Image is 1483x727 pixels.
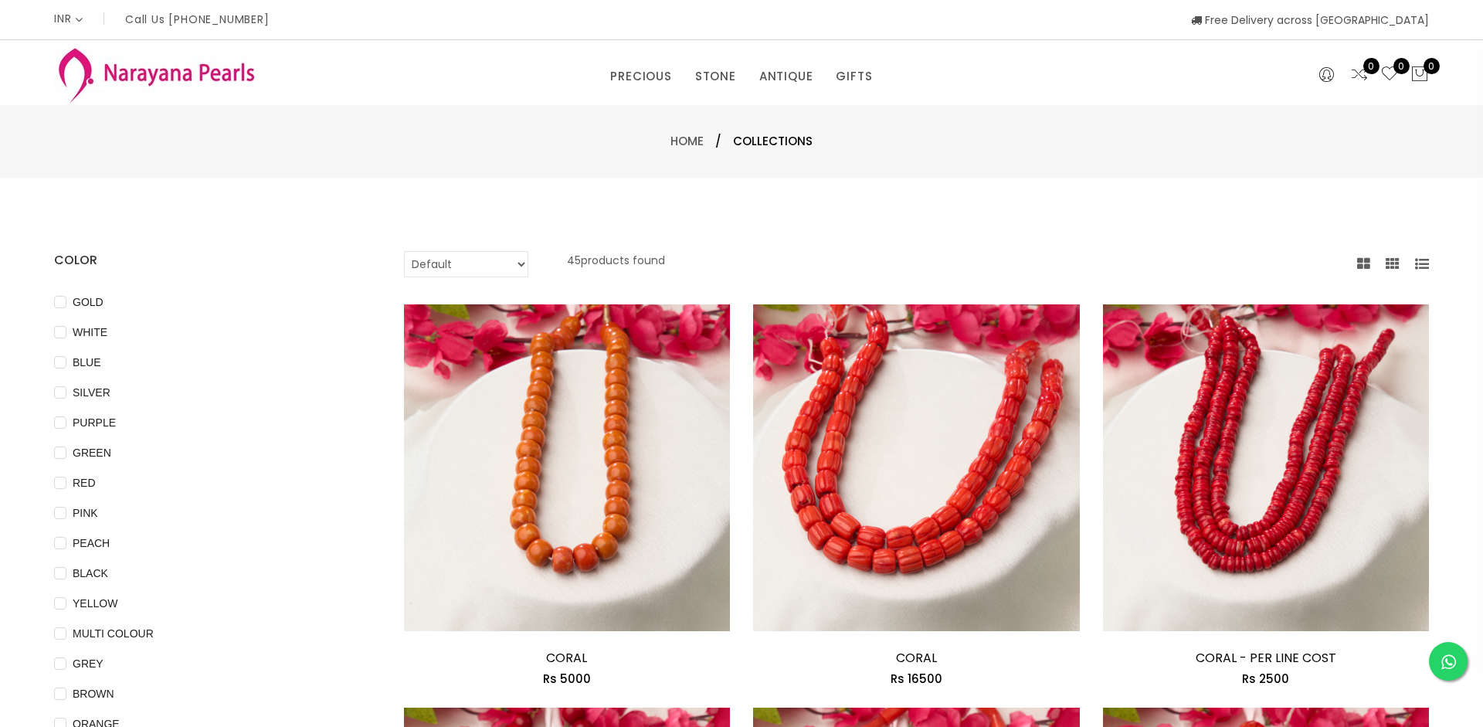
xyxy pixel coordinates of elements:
a: 0 [1350,65,1369,85]
span: Free Delivery across [GEOGRAPHIC_DATA] [1191,12,1429,28]
span: BLACK [66,565,114,582]
span: Rs 16500 [891,671,942,687]
span: PEACH [66,535,116,552]
span: YELLOW [66,595,124,612]
span: Collections [733,132,813,151]
span: GREY [66,655,110,672]
p: Call Us [PHONE_NUMBER] [125,14,270,25]
a: CORAL - PER LINE COST [1196,649,1336,667]
a: CORAL [546,649,587,667]
span: SILVER [66,384,117,401]
span: PINK [66,504,104,521]
span: 0 [1393,58,1410,74]
a: Home [670,133,704,149]
span: MULTI COLOUR [66,625,160,642]
span: / [715,132,721,151]
span: WHITE [66,324,114,341]
a: ANTIQUE [759,65,813,88]
a: CORAL [896,649,937,667]
a: STONE [695,65,736,88]
span: PURPLE [66,414,122,431]
h4: COLOR [54,251,358,270]
a: 0 [1380,65,1399,85]
span: Rs 5000 [543,671,591,687]
button: 0 [1410,65,1429,85]
span: GREEN [66,444,117,461]
span: BROWN [66,685,120,702]
span: Rs 2500 [1242,671,1289,687]
p: 45 products found [567,251,665,277]
a: PRECIOUS [610,65,671,88]
span: RED [66,474,102,491]
span: GOLD [66,294,110,311]
a: GIFTS [836,65,872,88]
span: 0 [1363,58,1379,74]
span: 0 [1424,58,1440,74]
span: BLUE [66,354,107,371]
